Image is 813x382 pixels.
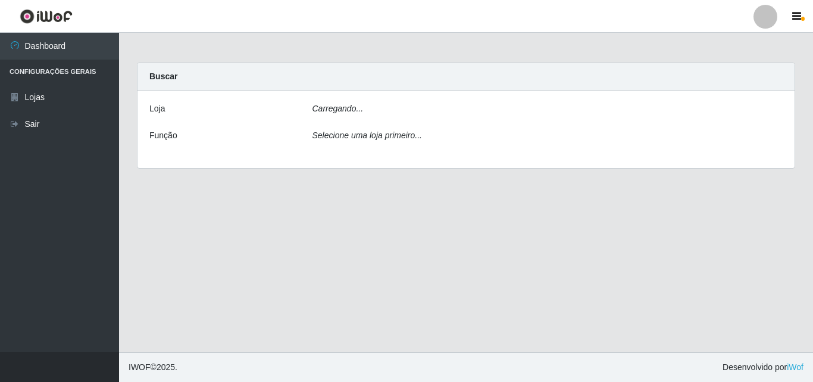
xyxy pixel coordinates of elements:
[312,131,422,140] i: Selecione uma loja primeiro...
[149,72,177,81] strong: Buscar
[312,104,364,113] i: Carregando...
[723,361,803,374] span: Desenvolvido por
[20,9,73,24] img: CoreUI Logo
[787,362,803,372] a: iWof
[129,361,177,374] span: © 2025 .
[149,103,165,115] label: Loja
[149,129,177,142] label: Função
[129,362,151,372] span: IWOF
